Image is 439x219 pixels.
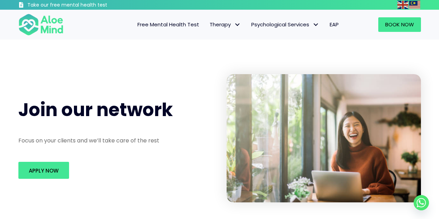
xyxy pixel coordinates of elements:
a: Psychological ServicesPsychological Services: submenu [246,17,324,32]
img: en [397,1,408,9]
a: Malay [409,1,421,9]
p: Focus on your clients and we’ll take care of the rest [18,137,213,144]
img: Aloe mind Logo [18,13,64,36]
a: English [397,1,409,9]
span: Free Mental Health Test [137,21,199,28]
img: Happy young asian girl working at a coffee shop with a laptop [227,74,421,202]
a: Take our free mental health test [18,2,144,10]
h3: Take our free mental health test [27,2,144,9]
a: EAP [324,17,344,32]
a: Book Now [378,17,421,32]
span: Book Now [385,21,414,28]
nav: Menu [73,17,344,32]
span: Psychological Services [251,21,319,28]
span: Psychological Services: submenu [311,20,321,30]
span: Apply Now [29,167,59,174]
a: Free Mental Health Test [132,17,204,32]
span: Join our network [18,97,173,122]
span: Therapy [210,21,241,28]
a: Apply Now [18,162,69,179]
span: EAP [330,21,339,28]
a: TherapyTherapy: submenu [204,17,246,32]
img: ms [409,1,420,9]
span: Therapy: submenu [233,20,243,30]
a: Whatsapp [414,195,429,210]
